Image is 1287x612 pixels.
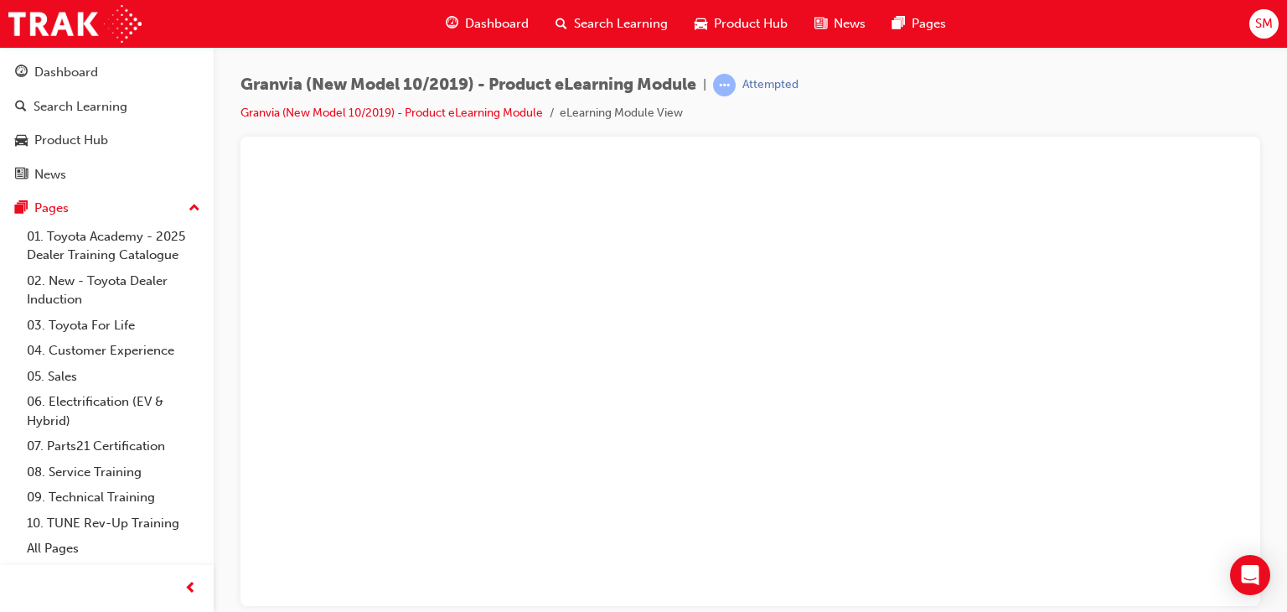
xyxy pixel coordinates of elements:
span: guage-icon [15,65,28,80]
span: Pages [912,14,946,34]
li: eLearning Module View [560,104,683,123]
a: 08. Service Training [20,459,207,485]
span: search-icon [15,100,27,115]
a: 04. Customer Experience [20,338,207,364]
div: Attempted [742,77,799,93]
a: Search Learning [7,91,207,122]
span: Dashboard [465,14,529,34]
img: Trak [8,5,142,43]
a: car-iconProduct Hub [681,7,801,41]
span: Search Learning [574,14,668,34]
span: search-icon [556,13,567,34]
span: prev-icon [184,578,197,599]
div: News [34,165,66,184]
span: car-icon [15,133,28,148]
a: 06. Electrification (EV & Hybrid) [20,389,207,433]
a: Dashboard [7,57,207,88]
a: Product Hub [7,125,207,156]
span: guage-icon [446,13,458,34]
div: Search Learning [34,97,127,117]
span: news-icon [15,168,28,183]
a: All Pages [20,536,207,562]
a: 05. Sales [20,364,207,390]
span: pages-icon [892,13,905,34]
div: Dashboard [34,63,98,82]
span: News [834,14,866,34]
span: up-icon [189,198,200,220]
span: | [703,75,706,95]
span: SM [1255,14,1273,34]
a: search-iconSearch Learning [542,7,681,41]
a: 02. New - Toyota Dealer Induction [20,268,207,313]
span: car-icon [695,13,707,34]
span: Product Hub [714,14,788,34]
button: Pages [7,193,207,224]
a: Granvia (New Model 10/2019) - Product eLearning Module [240,106,543,120]
button: SM [1249,9,1279,39]
a: 09. Technical Training [20,485,207,511]
span: Granvia (New Model 10/2019) - Product eLearning Module [240,75,696,95]
a: 07. Parts21 Certification [20,433,207,459]
a: 03. Toyota For Life [20,313,207,339]
div: Open Intercom Messenger [1230,555,1270,595]
a: guage-iconDashboard [432,7,542,41]
span: pages-icon [15,201,28,216]
div: Pages [34,199,69,218]
a: pages-iconPages [879,7,959,41]
span: news-icon [814,13,827,34]
a: 01. Toyota Academy - 2025 Dealer Training Catalogue [20,224,207,268]
a: news-iconNews [801,7,879,41]
span: learningRecordVerb_ATTEMPT-icon [713,74,736,96]
button: DashboardSearch LearningProduct HubNews [7,54,207,193]
a: 10. TUNE Rev-Up Training [20,511,207,537]
a: News [7,159,207,190]
div: Product Hub [34,131,108,150]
